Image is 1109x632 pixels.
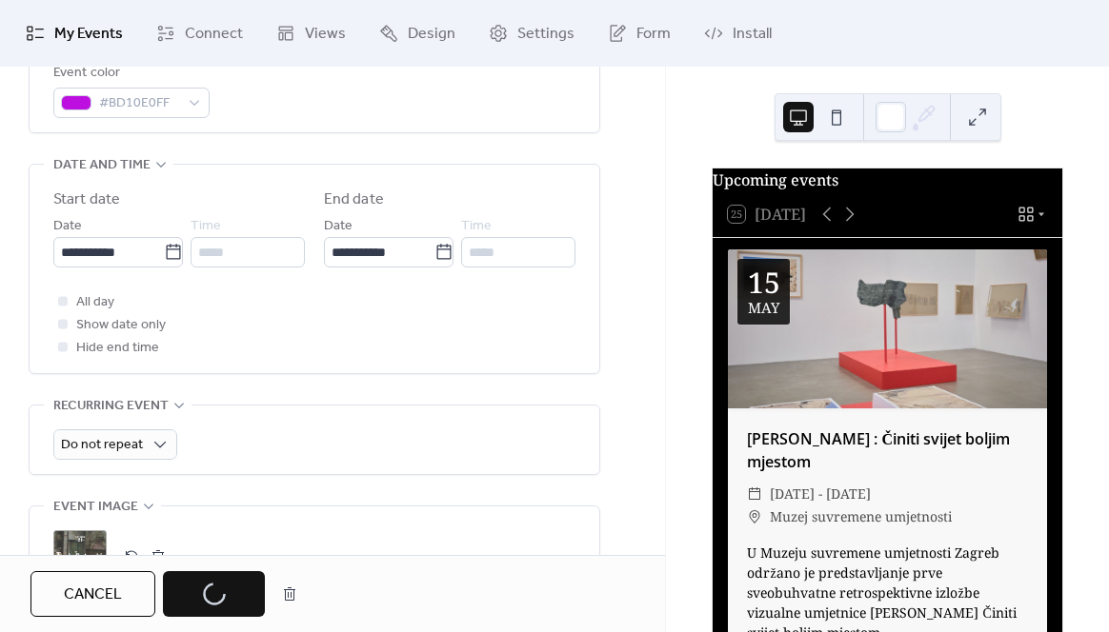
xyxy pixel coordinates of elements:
span: Show date only [76,314,166,337]
a: Design [365,8,470,59]
div: ​ [747,505,762,528]
div: 15 [748,268,780,297]
span: Time [461,215,492,238]
span: Cancel [64,583,122,606]
a: My Events [11,8,137,59]
span: All day [76,291,114,314]
span: Event image [53,496,138,519]
span: Hide end time [76,337,159,360]
a: Install [690,8,786,59]
span: Date [53,215,82,238]
span: My Events [54,23,123,46]
span: Views [305,23,346,46]
span: Install [733,23,772,46]
span: Time [191,215,221,238]
a: Views [262,8,360,59]
div: Event color [53,62,206,85]
span: Date and time [53,154,151,177]
span: [DATE] - [DATE] [770,483,871,505]
a: Settings [474,8,589,59]
span: Settings [517,23,575,46]
div: ​ [747,483,762,505]
div: ; [53,530,107,583]
span: Recurring event [53,395,169,418]
div: Upcoming events [713,168,1062,191]
div: [PERSON_NAME] : Činiti svijet boljim mjestom [728,427,1047,473]
span: Connect [185,23,243,46]
span: Date [324,215,353,238]
span: Do not repeat [61,432,143,458]
span: Muzej suvremene umjetnosti [770,505,952,528]
button: Cancel [30,571,155,617]
div: May [748,301,779,315]
span: Design [408,23,455,46]
span: Form [636,23,671,46]
span: #BD10E0FF [99,92,179,115]
div: End date [324,188,384,211]
div: Start date [53,188,120,211]
a: Connect [142,8,257,59]
a: Form [594,8,685,59]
